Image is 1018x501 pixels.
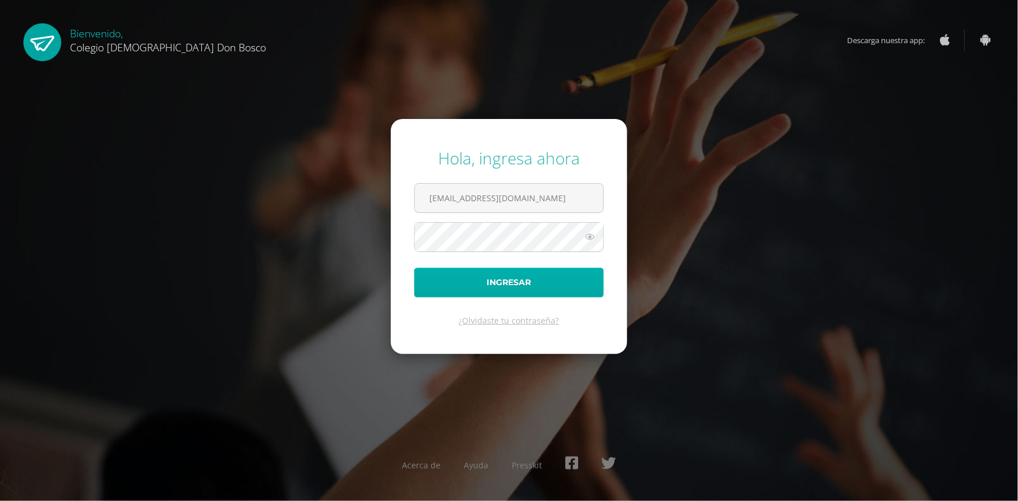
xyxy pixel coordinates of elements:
div: Hola, ingresa ahora [414,147,604,169]
div: Bienvenido, [70,23,266,54]
button: Ingresar [414,268,604,297]
input: Correo electrónico o usuario [415,184,603,212]
a: ¿Olvidaste tu contraseña? [459,315,559,326]
span: Descarga nuestra app: [848,29,937,51]
a: Presskit [512,460,542,471]
a: Ayuda [464,460,488,471]
span: Colegio [DEMOGRAPHIC_DATA] Don Bosco [70,40,266,54]
a: Acerca de [402,460,440,471]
